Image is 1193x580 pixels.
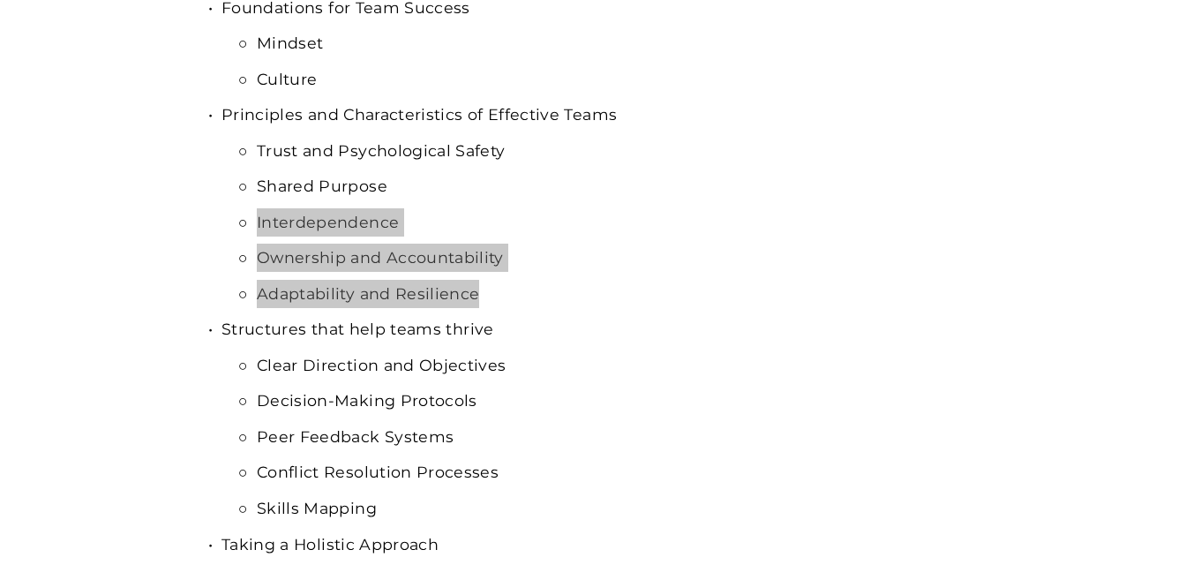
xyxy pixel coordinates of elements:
[221,531,1007,559] p: Taking a Holistic Approach
[257,172,1007,200] p: Shared Purpose
[257,494,1007,523] p: Skills Mapping
[257,423,1007,451] p: Peer Feedback Systems
[257,458,1007,486] p: Conflict Resolution Processes
[257,244,1007,272] p: Ownership and Accountability
[257,137,1007,165] p: Trust and Psychological Safety
[257,280,1007,308] p: Adaptability and Resilience
[221,101,1007,129] p: Principles and Characteristics of Effective Teams
[221,315,1007,343] p: Structures that help teams thrive
[257,351,1007,380] p: Clear Direction and Objectives
[257,208,1007,237] p: Interdependence
[257,65,1007,94] p: Culture
[257,387,1007,415] p: Decision-Making Protocols
[257,29,1007,57] p: Mindset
